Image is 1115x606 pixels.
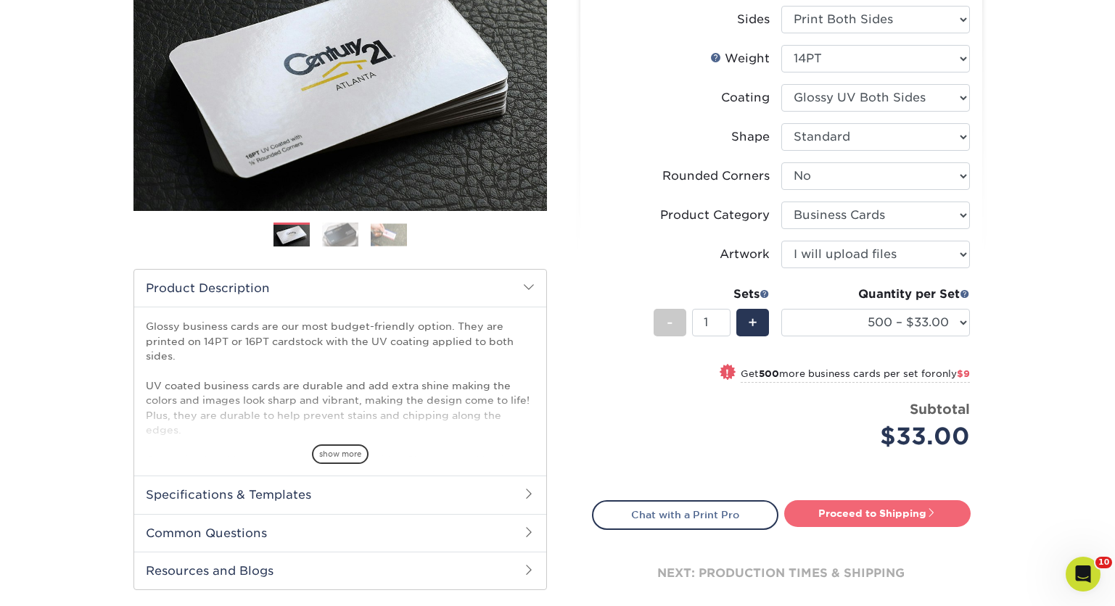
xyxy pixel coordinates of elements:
h2: Product Description [134,270,546,307]
strong: 500 [759,368,779,379]
div: Quantity per Set [781,286,970,303]
div: Weight [710,50,770,67]
div: Product Category [660,207,770,224]
span: 10 [1095,557,1112,568]
a: Proceed to Shipping [784,500,971,526]
iframe: Intercom live chat [1066,557,1100,592]
img: Business Cards 01 [273,217,310,254]
div: Sets [654,286,770,303]
div: Coating [721,89,770,107]
div: Sides [737,11,770,28]
div: Rounded Corners [662,167,770,185]
div: Artwork [720,246,770,263]
img: Business Cards 02 [322,222,358,247]
span: + [748,312,757,333]
div: $33.00 [792,419,970,454]
small: Get more business cards per set for [741,368,970,383]
span: - [667,312,673,333]
h2: Resources and Blogs [134,552,546,589]
span: ! [725,365,729,381]
div: Shape [731,128,770,146]
h2: Common Questions [134,514,546,552]
img: Business Cards 03 [371,223,407,246]
span: only [936,368,970,379]
strong: Subtotal [910,401,970,417]
h2: Specifications & Templates [134,476,546,513]
span: show more [312,444,369,464]
a: Chat with a Print Pro [592,500,778,529]
span: $9 [957,368,970,379]
p: Glossy business cards are our most budget-friendly option. They are printed on 14PT or 16PT cards... [146,319,535,511]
